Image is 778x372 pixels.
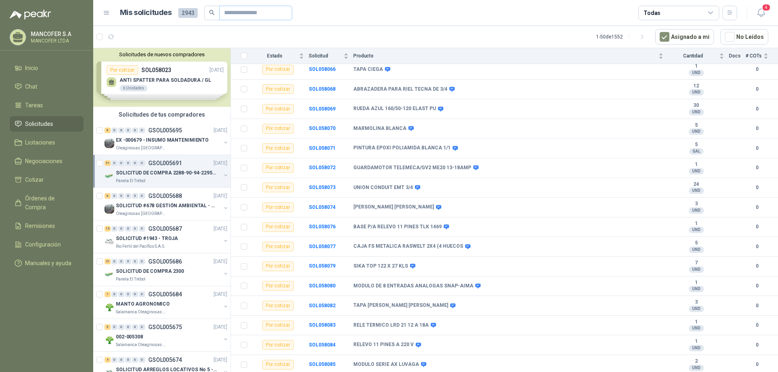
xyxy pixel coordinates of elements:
div: Por cotizar [262,104,294,114]
span: Estado [252,53,297,59]
div: 0 [139,226,145,232]
b: MODULO DE 8 ENTRADAS ANALOGAS SNAP-AIMA [353,283,473,289]
div: 0 [111,160,118,166]
button: No Leídos [720,29,768,45]
span: Cotizar [25,175,44,184]
span: Negociaciones [25,157,62,166]
div: UND [689,128,704,135]
div: 0 [132,291,138,297]
div: 0 [111,193,118,199]
b: 0 [746,341,768,349]
b: PINTURA EPOXI POLIAMIDA BLANCA 1/1 [353,145,451,151]
div: 0 [118,160,124,166]
div: 0 [139,324,145,330]
b: 0 [746,243,768,251]
div: 6 [105,193,111,199]
div: UND [689,187,704,194]
b: 0 [746,361,768,368]
p: MANCOFER LTDA [31,38,81,43]
p: SOLICITUD DE COMPRA 2288-90-94-2295-96-2301-02-04 [116,169,217,177]
b: 5 [668,240,724,247]
span: Inicio [25,64,38,72]
b: RELEVO 11 PINES A 220 V [353,342,414,348]
b: 0 [746,164,768,172]
div: 0 [118,259,124,264]
p: [DATE] [214,323,227,331]
div: Por cotizar [262,202,294,212]
p: SOLICITUD DE COMPRA 2300 [116,268,184,275]
div: 0 [111,259,118,264]
p: Panela El Trébol [116,178,145,184]
div: Por cotizar [262,321,294,330]
b: RUEDA AZUL 160/50-120 ELAST PU [353,106,436,112]
div: Por cotizar [262,222,294,232]
p: GSOL005688 [148,193,182,199]
a: SOL058070 [309,125,336,131]
th: Docs [729,48,746,64]
a: Remisiones [10,218,83,234]
p: GSOL005684 [148,291,182,297]
p: GSOL005686 [148,259,182,264]
div: 0 [132,160,138,166]
div: 0 [125,128,131,133]
b: SOL058074 [309,204,336,210]
b: 0 [746,66,768,73]
a: SOL058076 [309,224,336,230]
div: Solicitudes de nuevos compradoresPor cotizarSOL058023[DATE] ANTI SPATTER PARA SOLDADURA / GL6 Uni... [93,48,231,107]
img: Company Logo [105,270,114,279]
b: 0 [746,204,768,211]
div: 51 [105,160,111,166]
a: SOL058066 [309,66,336,72]
span: Solicitudes [25,119,53,128]
b: ABRAZADERA PARA RIEL TECNA DE 3/4 [353,86,447,93]
th: Producto [353,48,668,64]
div: 0 [118,357,124,363]
div: 0 [118,226,124,232]
b: GUARDAMOTOR TELEMECA/GV2 ME20 13-18AMP [353,165,471,171]
b: 0 [746,184,768,191]
b: SOL058079 [309,263,336,269]
div: 41 [105,259,111,264]
p: MANTO AGRONOMICO [116,300,170,308]
b: 1 [668,162,724,168]
div: UND [689,325,704,332]
b: 0 [746,302,768,310]
b: BASE P/A RELEVO 11 PINES TLK 1469 [353,224,442,230]
div: 0 [111,291,118,297]
div: Por cotizar [262,242,294,251]
a: 51 0 0 0 0 0 GSOL005691[DATE] Company LogoSOLICITUD DE COMPRA 2288-90-94-2295-96-2301-02-04Panela... [105,158,229,184]
div: 0 [132,357,138,363]
div: UND [689,70,704,76]
span: Configuración [25,240,61,249]
p: [DATE] [214,225,227,233]
b: [PERSON_NAME] [PERSON_NAME] [353,204,434,210]
a: SOL058068 [309,86,336,92]
a: SOL058077 [309,244,336,249]
p: GSOL005691 [148,160,182,166]
a: 6 0 0 0 0 0 GSOL005688[DATE] Company LogoSOLICITUD #678 GESTIÓN AMBIENTAL - TUMACOOleaginosas [GE... [105,191,229,217]
div: Por cotizar [262,183,294,192]
b: 2 [668,358,724,365]
div: 0 [125,259,131,264]
b: 7 [668,260,724,266]
b: 1 [668,280,724,286]
img: Company Logo [105,138,114,148]
span: 2943 [178,8,198,18]
b: 0 [746,282,768,290]
p: SOLICITUD #678 GESTIÓN AMBIENTAL - TUMACO [116,202,217,210]
p: [DATE] [214,258,227,266]
div: 0 [132,226,138,232]
b: TAPA [PERSON_NAME] [PERSON_NAME] [353,302,448,309]
p: [DATE] [214,192,227,200]
p: Rio Fertil del Pacífico S.A.S. [116,243,165,250]
b: 5 [668,122,724,129]
a: SOL058071 [309,145,336,151]
div: UND [689,227,704,233]
img: Company Logo [105,335,114,345]
span: Solicitud [309,53,342,59]
button: Solicitudes de nuevos compradores [96,51,227,57]
b: MODULO SERIE AX LUVAGA [353,361,419,368]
